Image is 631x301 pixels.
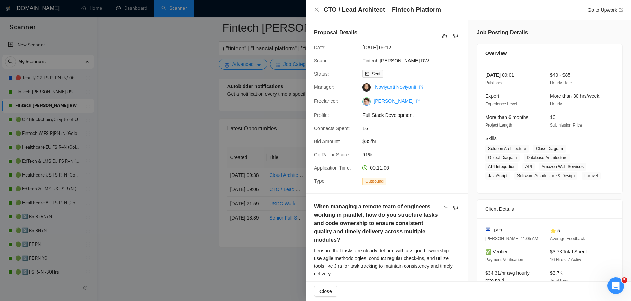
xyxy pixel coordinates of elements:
[362,111,466,119] span: Full Stack Development
[314,165,351,171] span: Application Time:
[550,257,582,262] span: 16 Hires, 7 Active
[485,163,518,171] span: API Integration
[550,114,556,120] span: 16
[443,205,448,211] span: like
[522,163,534,171] span: API
[362,57,466,64] span: Fintech [PERSON_NAME] RW
[485,257,523,262] span: Payment Verification
[314,7,319,13] button: Close
[453,33,458,39] span: dislike
[314,286,337,297] button: Close
[533,145,566,153] span: Class Diagram
[550,123,582,128] span: Submission Price
[485,236,538,241] span: [PERSON_NAME] 11:05 AM
[550,249,587,255] span: $3.7K Total Spent
[362,97,371,106] img: c1ZJ7Ip1J0UaJGAOyIE_32YD9ign21rF0tO1aG6PmNnpxIpzkkyLUYaz5sK7SOu0U_
[485,72,514,78] span: [DATE] 09:01
[370,165,389,171] span: 00:11:06
[477,28,528,37] h5: Job Posting Details
[372,71,380,76] span: Sent
[550,102,562,106] span: Hourly
[607,277,624,294] iframe: Intercom live chat
[622,277,627,283] span: 5
[485,102,517,106] span: Experience Level
[324,6,441,14] h4: CTO / Lead Architect – Fintech Platform
[314,98,339,104] span: Freelancer:
[494,227,502,234] span: ISR
[441,204,449,212] button: like
[314,178,326,184] span: Type:
[314,71,329,77] span: Status:
[451,32,460,40] button: dislike
[375,84,423,90] a: Noviyanti Noviyanti export
[485,172,510,180] span: JavaScript
[587,7,623,13] a: Go to Upworkexport
[582,172,601,180] span: Laravel
[319,287,332,295] span: Close
[485,200,614,218] div: Client Details
[314,28,357,37] h5: Proposal Details
[485,50,507,57] span: Overview
[442,33,447,39] span: like
[485,270,530,283] span: $34.31/hr avg hourly rate paid
[314,139,340,144] span: Bid Amount:
[486,227,490,232] img: 🇮🇱
[485,145,529,153] span: Solution Architecture
[550,72,570,78] span: $40 - $85
[314,126,350,131] span: Connects Spent:
[485,93,499,99] span: Expert
[485,249,509,255] span: ✅ Verified
[550,80,572,85] span: Hourly Rate
[314,58,333,63] span: Scanner:
[362,44,466,51] span: [DATE] 09:12
[314,203,438,244] h5: When managing a remote team of engineers working in parallel, how do you structure tasks and code...
[314,7,319,12] span: close
[550,236,585,241] span: Average Feedback
[362,151,466,158] span: 91%
[550,93,599,99] span: More than 30 hrs/week
[485,123,512,128] span: Project Length
[362,165,367,170] span: clock-circle
[550,270,563,276] span: $3.7K
[451,204,460,212] button: dislike
[550,228,560,233] span: ⭐ 5
[485,154,520,162] span: Object Diagram
[440,32,449,40] button: like
[539,163,586,171] span: Amazon Web Services
[314,45,325,50] span: Date:
[373,98,420,104] a: [PERSON_NAME] export
[314,112,329,118] span: Profile:
[619,8,623,12] span: export
[550,278,571,283] span: Total Spent
[365,72,369,76] span: mail
[453,205,458,211] span: dislike
[362,178,386,185] span: Outbound
[485,136,497,141] span: Skills
[485,114,529,120] span: More than 6 months
[314,84,334,90] span: Manager:
[314,152,350,157] span: GigRadar Score:
[314,247,460,277] div: I ensure that tasks are clearly defined with assigned ownership. I use agile methodologies, condu...
[362,124,466,132] span: 16
[419,85,423,89] span: export
[362,138,466,145] span: $35/hr
[416,99,420,103] span: export
[524,154,570,162] span: Database Architecture
[485,80,504,85] span: Published
[514,172,577,180] span: Software Architecture & Design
